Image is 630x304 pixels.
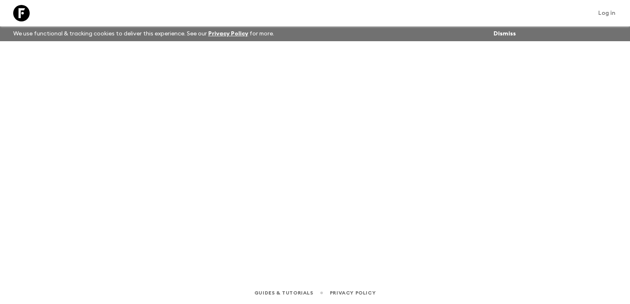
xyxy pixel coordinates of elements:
[330,288,376,297] a: Privacy Policy
[491,28,518,40] button: Dismiss
[594,7,620,19] a: Log in
[10,26,277,41] p: We use functional & tracking cookies to deliver this experience. See our for more.
[254,288,313,297] a: Guides & Tutorials
[208,31,248,37] a: Privacy Policy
